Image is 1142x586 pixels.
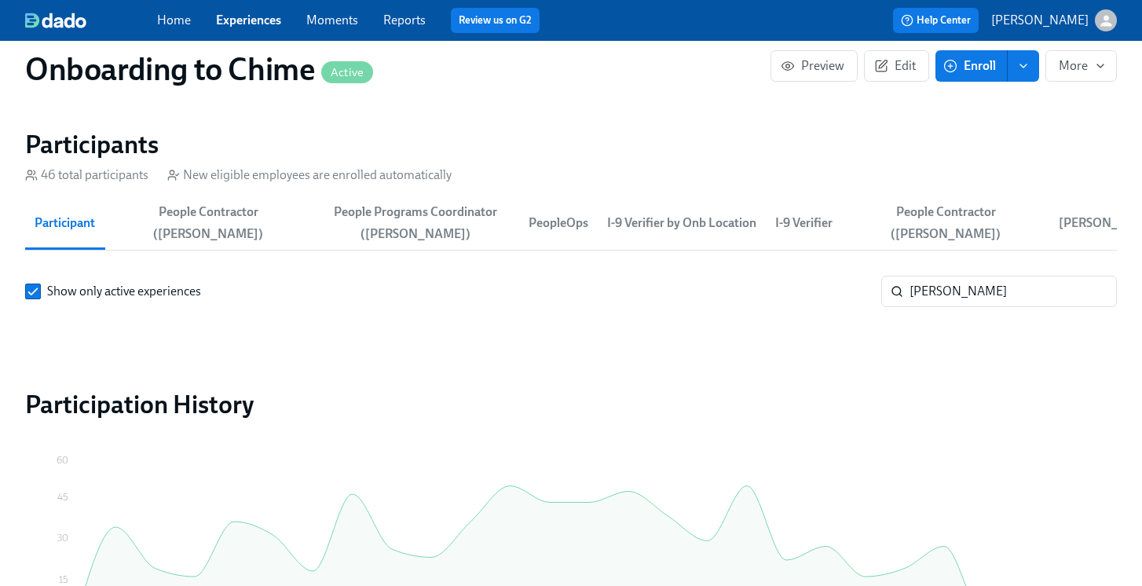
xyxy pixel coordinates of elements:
[167,167,452,184] div: New eligible employees are enrolled automatically
[35,212,95,234] span: Participant
[57,491,68,502] tspan: 45
[910,276,1117,307] input: Search by name
[784,58,844,74] span: Preview
[1059,58,1104,74] span: More
[851,201,1040,245] span: People Contractor ([PERSON_NAME])
[991,9,1117,31] button: [PERSON_NAME]
[25,129,1117,160] h2: Participants
[306,13,358,27] a: Moments
[864,50,929,82] button: Edit
[59,573,68,584] tspan: 15
[1045,50,1117,82] button: More
[57,455,68,466] tspan: 60
[991,12,1089,29] p: [PERSON_NAME]
[935,50,1008,82] button: Enroll
[47,283,201,300] span: Show only active experiences
[25,50,373,88] h1: Onboarding to Chime
[1008,50,1039,82] button: enroll
[877,58,916,74] span: Edit
[321,201,510,245] span: People Programs Coordinator ([PERSON_NAME])
[321,67,373,79] span: Active
[770,50,858,82] button: Preview
[25,13,157,28] a: dado
[607,212,756,234] span: I-9 Verifier by Onb Location
[383,13,426,27] a: Reports
[775,212,833,234] span: I-9 Verifier
[157,13,191,27] a: Home
[114,201,302,245] span: People Contractor ([PERSON_NAME])
[57,533,68,544] tspan: 30
[459,13,532,28] a: Review us on G2
[901,13,971,28] span: Help Center
[25,389,1117,420] h2: Participation History
[25,167,148,184] div: 46 total participants
[529,212,588,234] span: PeopleOps
[893,8,979,33] button: Help Center
[216,13,281,27] a: Experiences
[946,58,996,74] span: Enroll
[451,8,540,33] button: Review us on G2
[25,13,86,28] img: dado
